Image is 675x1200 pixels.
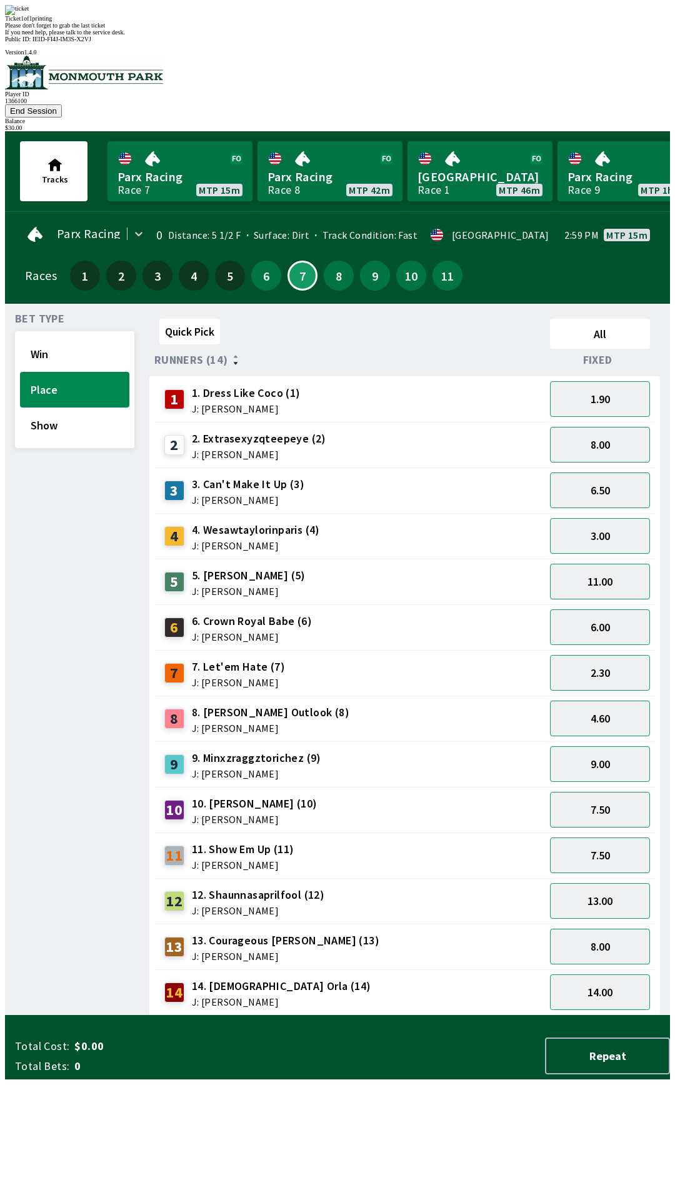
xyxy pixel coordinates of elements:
span: 9. Minxzraggztorichez (9) [192,750,321,766]
span: 5 [218,271,242,280]
div: [GEOGRAPHIC_DATA] [452,230,549,240]
span: Bet Type [15,314,64,324]
img: ticket [5,5,29,15]
span: 14. [DEMOGRAPHIC_DATA] Orla (14) [192,978,371,994]
span: Surface: Dirt [241,229,310,241]
button: 7.50 [550,792,650,827]
button: Quick Pick [159,319,220,344]
span: 2 [109,271,133,280]
button: 3 [142,261,172,291]
div: 5 [164,572,184,592]
span: 8.00 [591,437,610,452]
span: 6.50 [591,483,610,497]
button: 14.00 [550,974,650,1010]
span: 6. Crown Royal Babe (6) [192,613,312,629]
span: Show [31,418,119,432]
span: 13. Courageous [PERSON_NAME] (13) [192,932,379,949]
span: J: [PERSON_NAME] [192,951,379,961]
button: 3.00 [550,518,650,554]
div: Ticket 1 of 1 printing [5,15,670,22]
span: 6.00 [591,620,610,634]
span: [GEOGRAPHIC_DATA] [417,169,542,185]
span: J: [PERSON_NAME] [192,997,371,1007]
span: 2.30 [591,666,610,680]
div: 1 [164,389,184,409]
button: 6.00 [550,609,650,645]
span: 10 [399,271,423,280]
span: J: [PERSON_NAME] [192,586,306,596]
span: 8 [327,271,351,280]
span: Parx Racing [267,169,392,185]
div: Race 1 [417,185,450,195]
div: 3 [164,481,184,501]
span: 3. Can't Make It Up (3) [192,476,304,492]
span: IEID-FI4J-IM3S-X2VJ [32,36,91,42]
div: 13 [164,937,184,957]
span: 1. Dress Like Coco (1) [192,385,301,401]
div: Balance [5,117,670,124]
span: All [556,327,644,341]
span: 3.00 [591,529,610,543]
span: 0 [74,1059,271,1074]
button: 4 [179,261,209,291]
span: 7.50 [591,848,610,862]
span: 8.00 [591,939,610,954]
div: Race 8 [267,185,300,195]
button: Win [20,336,129,372]
span: 2. Extrasexyzqteepeye (2) [192,431,326,447]
div: Race 7 [117,185,150,195]
button: 2.30 [550,655,650,691]
button: 5 [215,261,245,291]
div: 8 [164,709,184,729]
span: $0.00 [74,1039,271,1054]
div: 0 [154,230,163,240]
button: Show [20,407,129,443]
img: venue logo [5,56,163,89]
div: Race 9 [567,185,600,195]
button: 9.00 [550,746,650,782]
span: MTP 46m [499,185,540,195]
span: Win [31,347,119,361]
span: Quick Pick [165,324,214,339]
span: J: [PERSON_NAME] [192,723,349,733]
span: Total Bets: [15,1059,69,1074]
div: 14 [164,982,184,1002]
span: J: [PERSON_NAME] [192,814,317,824]
span: Distance: 5 1/2 F [168,229,241,241]
button: 4.60 [550,701,650,736]
button: All [550,319,650,349]
button: 8.00 [550,929,650,964]
span: J: [PERSON_NAME] [192,906,324,916]
span: Parx Racing [57,229,121,239]
button: 1.90 [550,381,650,417]
button: 1 [70,261,100,291]
button: 13.00 [550,883,650,919]
div: 6 [164,617,184,637]
a: Parx RacingRace 7MTP 15m [107,141,252,201]
span: Track Condition: Fast [309,229,417,241]
div: 10 [164,800,184,820]
span: 13.00 [587,894,612,908]
span: 9.00 [591,757,610,771]
span: J: [PERSON_NAME] [192,449,326,459]
button: End Session [5,104,62,117]
span: 1.90 [591,392,610,406]
span: 9 [363,271,387,280]
span: J: [PERSON_NAME] [192,541,320,551]
button: 7 [287,261,317,291]
span: J: [PERSON_NAME] [192,495,304,505]
div: Public ID: [5,36,670,42]
span: Runners (14) [154,355,228,365]
span: J: [PERSON_NAME] [192,860,294,870]
span: Place [31,382,119,397]
button: 6 [251,261,281,291]
span: 7 [292,272,313,279]
span: 2:59 PM [564,230,599,240]
span: MTP 42m [349,185,390,195]
div: Version 1.4.0 [5,49,670,56]
button: Place [20,372,129,407]
span: J: [PERSON_NAME] [192,769,321,779]
a: Parx RacingRace 8MTP 42m [257,141,402,201]
button: 8 [324,261,354,291]
span: J: [PERSON_NAME] [192,677,285,687]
